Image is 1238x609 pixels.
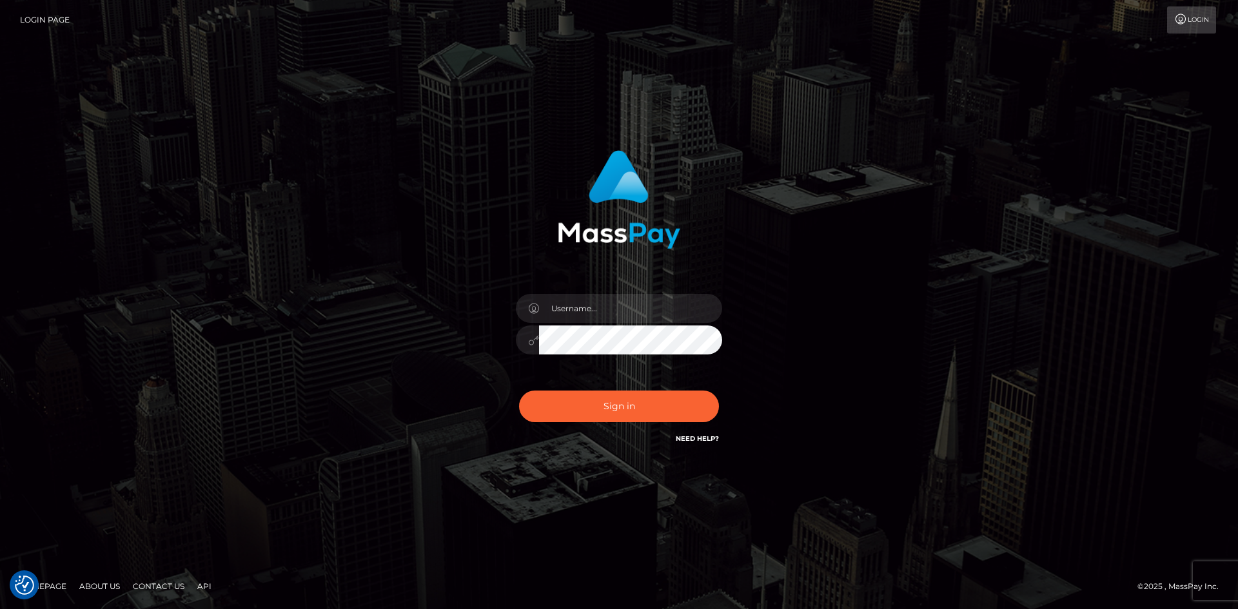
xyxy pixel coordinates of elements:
[558,150,680,249] img: MassPay Login
[1167,6,1216,34] a: Login
[128,576,190,596] a: Contact Us
[15,575,34,595] button: Consent Preferences
[1137,579,1228,594] div: © 2025 , MassPay Inc.
[539,294,722,323] input: Username...
[74,576,125,596] a: About Us
[14,576,72,596] a: Homepage
[519,391,719,422] button: Sign in
[192,576,217,596] a: API
[676,434,719,443] a: Need Help?
[15,575,34,595] img: Revisit consent button
[20,6,70,34] a: Login Page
